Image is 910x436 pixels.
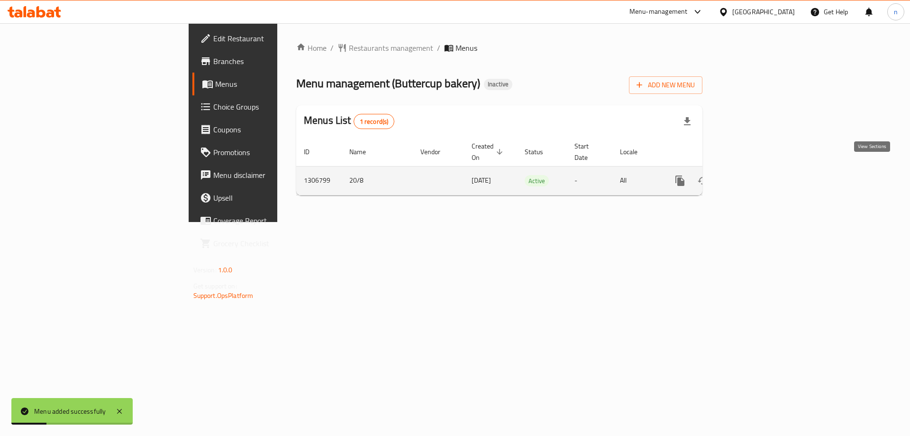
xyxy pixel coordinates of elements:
a: Restaurants management [337,42,433,54]
span: [DATE] [472,174,491,186]
span: Start Date [574,140,601,163]
li: / [437,42,440,54]
span: Branches [213,56,333,67]
td: All [612,166,661,195]
a: Grocery Checklist [192,232,341,255]
span: Menu disclaimer [213,169,333,181]
span: Promotions [213,147,333,158]
a: Branches [192,50,341,73]
div: Total records count [354,114,395,129]
span: Coupons [213,124,333,135]
table: enhanced table [296,138,767,195]
span: Inactive [484,80,512,88]
div: Menu added successfully [34,406,106,417]
a: Menu disclaimer [192,164,341,186]
button: Add New Menu [629,76,702,94]
span: Menu management ( Buttercup bakery ) [296,73,480,94]
span: Add New Menu [637,79,695,91]
td: 20/8 [342,166,413,195]
a: Support.OpsPlatform [193,289,254,302]
div: Inactive [484,79,512,90]
div: Menu-management [629,6,688,18]
span: Name [349,146,378,158]
span: n [894,7,898,17]
span: Active [525,176,549,186]
span: Coverage Report [213,215,333,226]
span: Grocery Checklist [213,238,333,249]
a: Coupons [192,118,341,141]
td: - [567,166,612,195]
button: more [669,169,692,192]
span: Get support on: [193,280,237,292]
nav: breadcrumb [296,42,702,54]
span: Menus [455,42,477,54]
a: Edit Restaurant [192,27,341,50]
span: Restaurants management [349,42,433,54]
span: 1.0.0 [218,264,233,276]
a: Promotions [192,141,341,164]
span: Edit Restaurant [213,33,333,44]
th: Actions [661,138,767,167]
h2: Menus List [304,113,394,129]
a: Coverage Report [192,209,341,232]
span: ID [304,146,322,158]
span: Locale [620,146,650,158]
div: Export file [676,110,699,133]
span: Status [525,146,555,158]
span: Vendor [420,146,453,158]
a: Upsell [192,186,341,209]
span: Choice Groups [213,101,333,112]
span: Version: [193,264,217,276]
span: Upsell [213,192,333,204]
span: Created On [472,140,506,163]
a: Choice Groups [192,95,341,118]
span: Menus [215,78,333,90]
span: 1 record(s) [354,117,394,126]
a: Menus [192,73,341,95]
div: [GEOGRAPHIC_DATA] [732,7,795,17]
